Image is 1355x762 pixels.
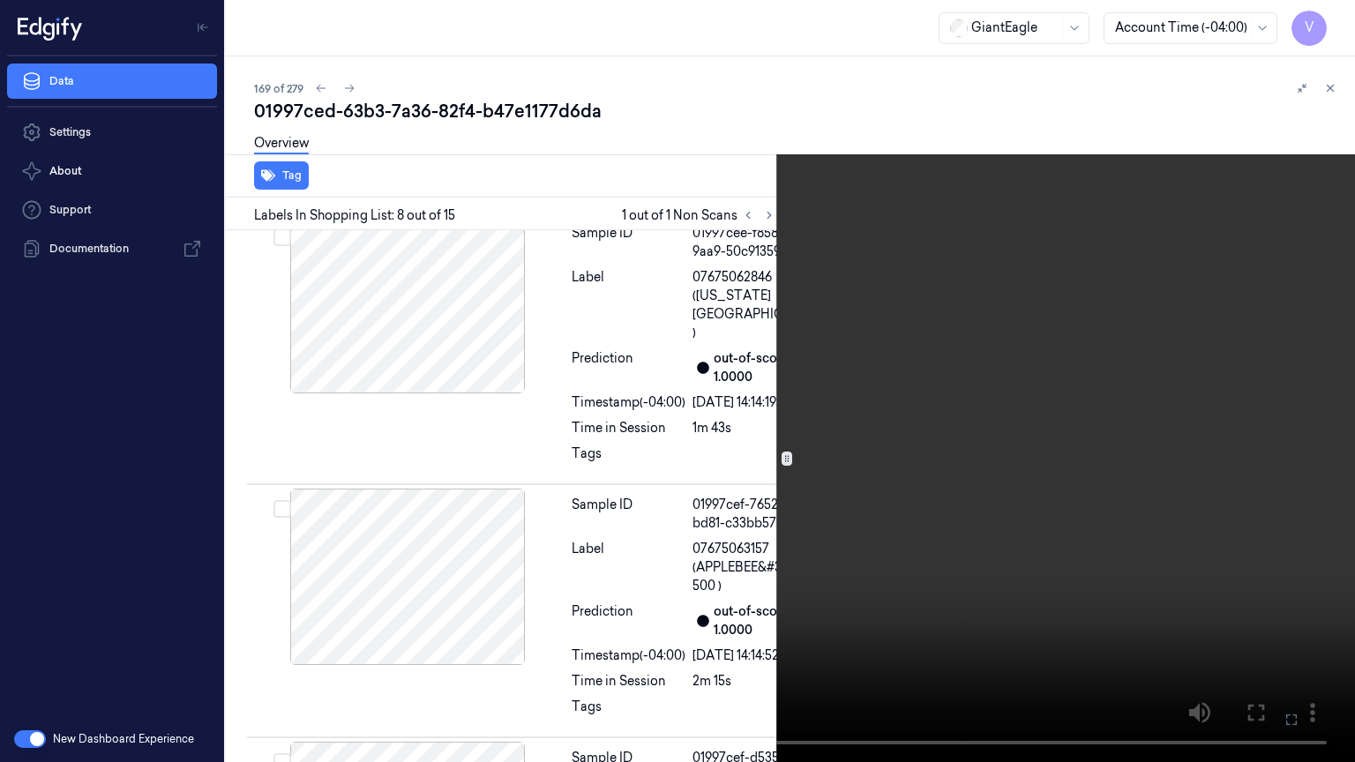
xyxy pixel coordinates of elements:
span: Labels In Shopping List: 8 out of 15 [254,206,455,225]
div: Prediction [572,602,685,639]
a: Overview [254,134,309,154]
div: Sample ID [572,224,685,261]
button: Select row [273,228,291,246]
div: 2m 15s [692,672,832,691]
span: 1 out of 1 Non Scans [622,205,780,226]
div: Sample ID [572,496,685,533]
div: [DATE] 14:14:19.992 [692,393,832,412]
div: Time in Session [572,672,685,691]
button: V [1291,11,1327,46]
div: 01997cef-7652-7649-bd81-c33bb57a686f [692,496,832,533]
div: Timestamp (-04:00) [572,393,685,412]
div: out-of-scope: 1.0000 [714,349,832,386]
a: Data [7,63,217,99]
button: Toggle Navigation [189,13,217,41]
div: 01997cee-f858-7a3c-9aa9-50c913593dd3 [692,224,832,261]
button: Select row [273,500,291,518]
div: Time in Session [572,419,685,437]
span: 07675063157 (APPLEBEE&#39;S 25-500 ) [692,540,832,595]
div: [DATE] 14:14:52.242 [692,646,832,665]
a: Settings [7,115,217,150]
a: Support [7,192,217,228]
button: About [7,153,217,189]
span: 07675062846 ([US_STATE][GEOGRAPHIC_DATA] ) [692,268,832,342]
div: 1m 43s [692,419,832,437]
div: Label [572,268,685,342]
div: Tags [572,444,685,473]
a: Documentation [7,231,217,266]
div: Timestamp (-04:00) [572,646,685,665]
div: Tags [572,698,685,726]
div: Prediction [572,349,685,386]
span: 169 of 279 [254,81,303,96]
div: out-of-scope: 1.0000 [714,602,832,639]
div: 01997ced-63b3-7a36-82f4-b47e1177d6da [254,99,1341,123]
div: Label [572,540,685,595]
button: Tag [254,161,309,190]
